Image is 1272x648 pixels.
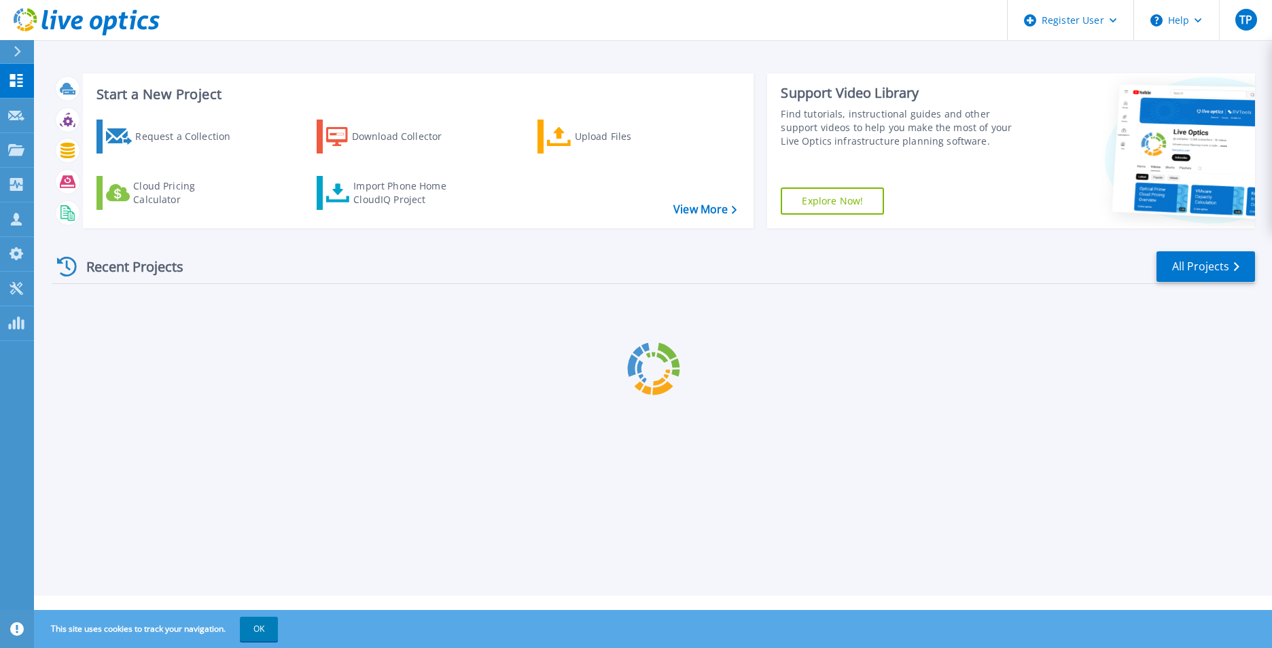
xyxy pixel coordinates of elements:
[1156,251,1255,282] a: All Projects
[781,187,884,215] a: Explore Now!
[353,179,459,206] div: Import Phone Home CloudIQ Project
[240,617,278,641] button: OK
[96,120,248,154] a: Request a Collection
[133,179,242,206] div: Cloud Pricing Calculator
[1239,14,1252,25] span: TP
[781,84,1029,102] div: Support Video Library
[52,250,202,283] div: Recent Projects
[37,617,278,641] span: This site uses cookies to track your navigation.
[135,123,244,150] div: Request a Collection
[537,120,689,154] a: Upload Files
[96,176,248,210] a: Cloud Pricing Calculator
[673,203,737,216] a: View More
[575,123,684,150] div: Upload Files
[781,107,1029,148] div: Find tutorials, instructional guides and other support videos to help you make the most of your L...
[96,87,737,102] h3: Start a New Project
[317,120,468,154] a: Download Collector
[352,123,461,150] div: Download Collector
